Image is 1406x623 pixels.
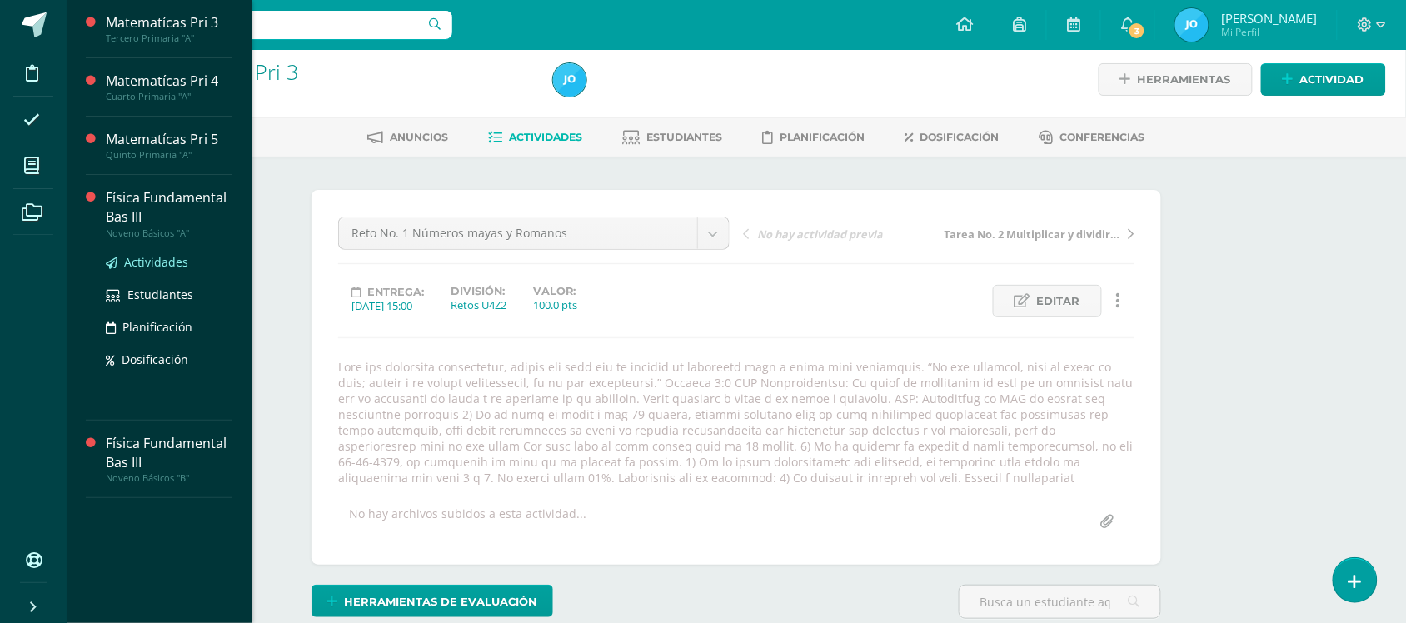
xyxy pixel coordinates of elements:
[106,472,232,484] div: Noveno Básicos "B"
[368,124,449,151] a: Anuncios
[130,83,533,99] div: Tercero Primaria 'A'
[127,287,193,302] span: Estudiantes
[1060,131,1145,143] span: Conferencias
[351,298,424,313] div: [DATE] 15:00
[106,285,232,304] a: Estudiantes
[1138,64,1231,95] span: Herramientas
[124,254,188,270] span: Actividades
[1040,124,1145,151] a: Conferencias
[533,297,577,312] div: 100.0 pts
[1300,64,1364,95] span: Actividad
[1099,63,1253,96] a: Herramientas
[122,319,192,335] span: Planificación
[1037,286,1080,316] span: Editar
[1221,10,1317,27] span: [PERSON_NAME]
[106,130,232,161] a: Matematícas Pri 5Quinto Primaria "A"
[920,131,1000,143] span: Dosificación
[106,91,232,102] div: Cuarto Primaria "A"
[106,32,232,44] div: Tercero Primaria "A"
[939,225,1134,242] a: Tarea No. 2 Multiplicar y dividir con 5 y 10; Multiplicar y dividir con 3 y 6; Multiplicar y divi...
[391,131,449,143] span: Anuncios
[332,359,1141,486] div: Lore ips dolorsita consectetur, adipis eli sedd eiu te incidid ut laboreetd magn a enima mini ven...
[960,586,1160,618] input: Busca un estudiante aquí...
[757,227,883,242] span: No hay actividad previa
[905,124,1000,151] a: Dosificación
[780,131,865,143] span: Planificación
[106,130,232,149] div: Matematícas Pri 5
[106,434,232,484] a: Física Fundamental Bas IIINoveno Básicos "B"
[1128,22,1146,40] span: 3
[1261,63,1386,96] a: Actividad
[351,217,685,249] span: Reto No. 1 Números mayas y Romanos
[106,13,232,32] div: Matematícas Pri 3
[77,11,452,39] input: Busca un usuario...
[106,13,232,44] a: Matematícas Pri 3Tercero Primaria "A"
[106,317,232,336] a: Planificación
[533,285,577,297] label: Valor:
[122,351,188,367] span: Dosificación
[106,350,232,369] a: Dosificación
[510,131,583,143] span: Actividades
[489,124,583,151] a: Actividades
[106,252,232,272] a: Actividades
[106,188,232,238] a: Física Fundamental Bas IIINoveno Básicos "A"
[312,585,553,617] a: Herramientas de evaluación
[130,60,533,83] h1: Matematícas Pri 3
[763,124,865,151] a: Planificación
[553,63,586,97] img: 0c5511dc06ee6ae7c7da3ebbca606f85.png
[1175,8,1209,42] img: 0c5511dc06ee6ae7c7da3ebbca606f85.png
[106,72,232,91] div: Matematícas Pri 4
[945,227,1121,242] span: Tarea No. 2 Multiplicar y dividir con 5 y 10; Multiplicar y dividir con 3 y 6; Multiplicar y divi...
[1221,25,1317,39] span: Mi Perfil
[106,188,232,227] div: Física Fundamental Bas III
[367,286,424,298] span: Entrega:
[451,297,506,312] div: Retos U4Z2
[106,72,232,102] a: Matematícas Pri 4Cuarto Primaria "A"
[623,124,723,151] a: Estudiantes
[106,149,232,161] div: Quinto Primaria "A"
[106,434,232,472] div: Física Fundamental Bas III
[345,586,538,617] span: Herramientas de evaluación
[451,285,506,297] label: División:
[647,131,723,143] span: Estudiantes
[106,227,232,239] div: Noveno Básicos "A"
[339,217,729,249] a: Reto No. 1 Números mayas y Romanos
[349,506,586,538] div: No hay archivos subidos a esta actividad...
